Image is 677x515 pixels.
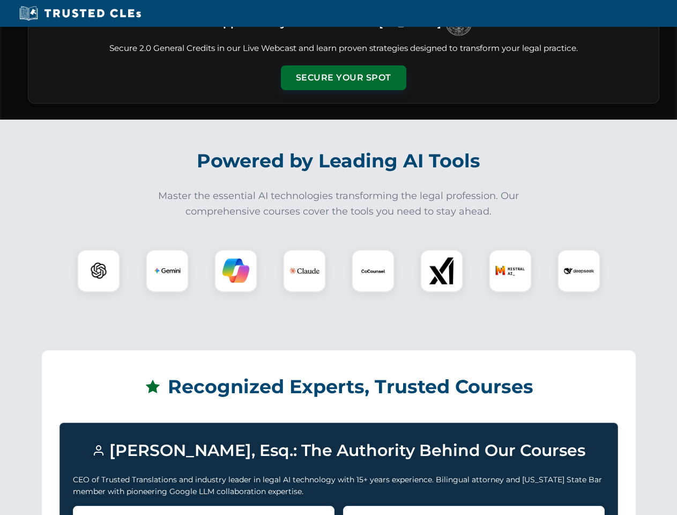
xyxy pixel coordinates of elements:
[489,249,532,292] div: Mistral AI
[214,249,257,292] div: Copilot
[564,256,594,286] img: DeepSeek Logo
[352,249,395,292] div: CoCounsel
[283,249,326,292] div: Claude
[289,256,319,286] img: Claude Logo
[360,257,386,284] img: CoCounsel Logo
[420,249,463,292] div: xAI
[146,249,189,292] div: Gemini
[495,256,525,286] img: Mistral AI Logo
[428,257,455,284] img: xAI Logo
[16,5,144,21] img: Trusted CLEs
[42,142,636,180] h2: Powered by Leading AI Tools
[557,249,600,292] div: DeepSeek
[73,474,605,498] p: CEO of Trusted Translations and industry leader in legal AI technology with 15+ years experience....
[77,249,120,292] div: ChatGPT
[151,188,526,219] p: Master the essential AI technologies transforming the legal profession. Our comprehensive courses...
[83,255,114,286] img: ChatGPT Logo
[73,436,605,465] h3: [PERSON_NAME], Esq.: The Authority Behind Our Courses
[281,65,406,90] button: Secure Your Spot
[222,257,249,284] img: Copilot Logo
[154,257,181,284] img: Gemini Logo
[59,368,618,406] h2: Recognized Experts, Trusted Courses
[41,42,646,55] p: Secure 2.0 General Credits in our Live Webcast and learn proven strategies designed to transform ...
